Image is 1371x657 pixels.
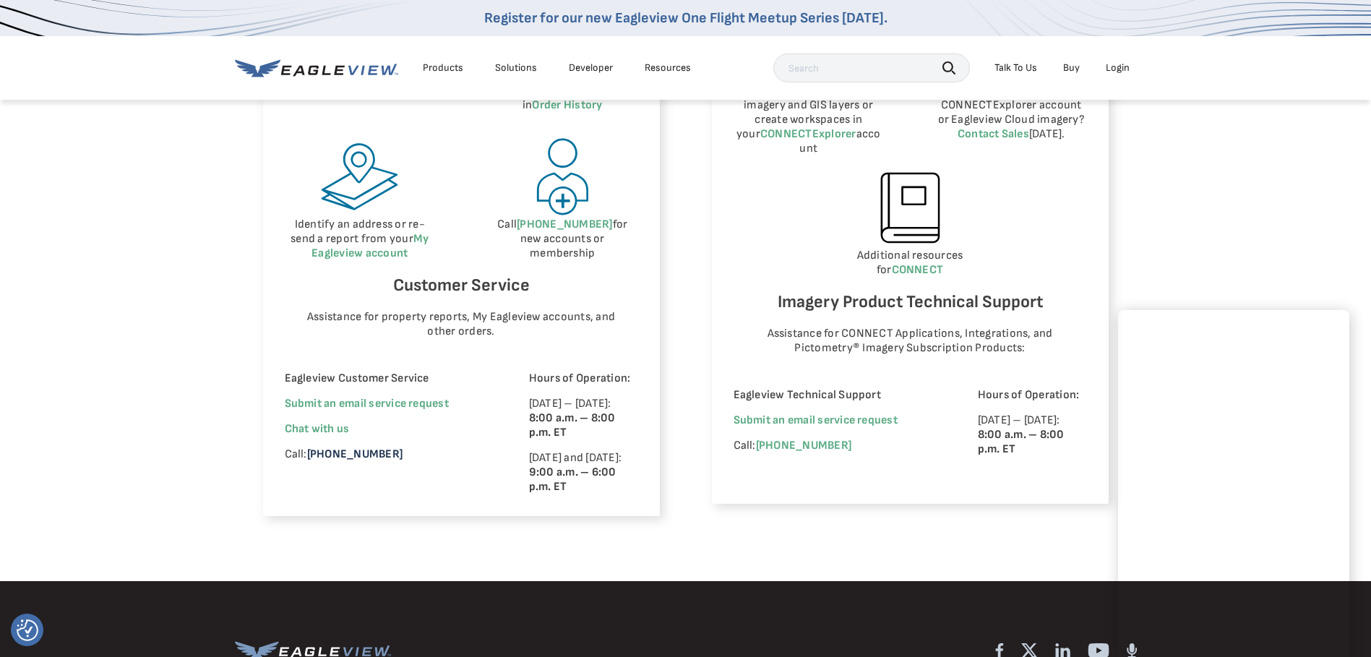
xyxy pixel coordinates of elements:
p: Eagleview Technical Support [734,388,938,403]
strong: 9:00 a.m. – 6:00 p.m. ET [529,465,616,494]
a: My Eagleview account [311,232,429,260]
p: Identify an address or re-send a report from your [285,218,436,261]
a: Submit an email service request [285,397,449,411]
p: Call: [734,439,938,453]
strong: 8:00 a.m. – 8:00 p.m. ET [529,411,616,439]
a: Buy [1063,61,1080,74]
a: Developer [569,61,613,74]
p: [DATE] – [DATE]: [529,397,638,440]
p: Additional resources for [734,249,1087,278]
a: [PHONE_NUMBER] [307,447,403,461]
h6: Customer Service [285,272,638,299]
p: [DATE] and [DATE]: [529,451,638,494]
a: [PHONE_NUMBER] [517,218,612,231]
p: View your organization’s imagery and GIS layers or create workspaces in your account [734,84,885,156]
strong: 8:00 a.m. – 8:00 p.m. ET [978,428,1065,456]
div: Resources [645,61,691,74]
a: [PHONE_NUMBER] [756,439,851,452]
span: Chat with us [285,422,350,436]
div: Products [423,61,463,74]
p: Call: [285,447,489,462]
a: CONNECTExplorer [760,127,856,141]
div: Talk To Us [994,61,1037,74]
div: Solutions [495,61,537,74]
p: Call for new accounts or membership [487,218,638,261]
p: Hours of Operation: [529,372,638,386]
input: Search [773,53,970,82]
iframe: Chat Window [1118,310,1349,657]
h6: Imagery Product Technical Support [734,288,1087,316]
p: [DATE] – [DATE]: [978,413,1087,457]
a: Order History [532,98,602,112]
a: CONNECT [892,263,944,277]
p: Hours of Operation: [978,388,1087,403]
p: Assistance for CONNECT Applications, Integrations, and Pictometry® Imagery Subscription Products: [747,327,1073,356]
img: Revisit consent button [17,619,38,641]
div: Login [1106,61,1130,74]
p: Assistance for property reports, My Eagleview accounts, and other orders. [298,310,624,339]
a: Submit an email service request [734,413,898,427]
p: Eagleview Customer Service [285,372,489,386]
p: Interested in a CONNECTExplorer account or Eagleview Cloud imagery? [DATE]. [936,84,1087,142]
a: Register for our new Eagleview One Flight Meetup Series [DATE]. [484,9,888,27]
a: Contact Sales [958,127,1029,141]
button: Consent Preferences [17,619,38,641]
